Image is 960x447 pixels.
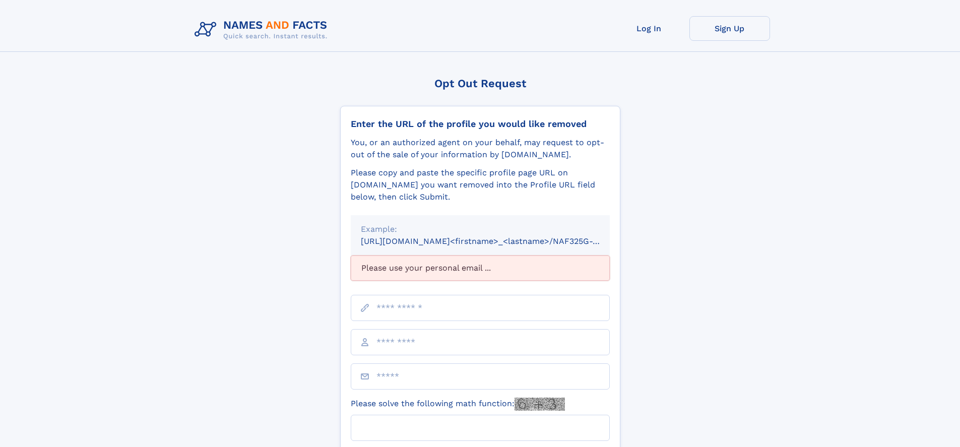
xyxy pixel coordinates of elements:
div: You, or an authorized agent on your behalf, may request to opt-out of the sale of your informatio... [351,137,610,161]
small: [URL][DOMAIN_NAME]<firstname>_<lastname>/NAF325G-xxxxxxxx [361,236,629,246]
div: Enter the URL of the profile you would like removed [351,118,610,130]
div: Opt Out Request [340,77,620,90]
a: Log In [609,16,689,41]
div: Please copy and paste the specific profile page URL on [DOMAIN_NAME] you want removed into the Pr... [351,167,610,203]
div: Example: [361,223,600,235]
img: Logo Names and Facts [190,16,336,43]
div: Please use your personal email ... [351,256,610,281]
a: Sign Up [689,16,770,41]
label: Please solve the following math function: [351,398,565,411]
